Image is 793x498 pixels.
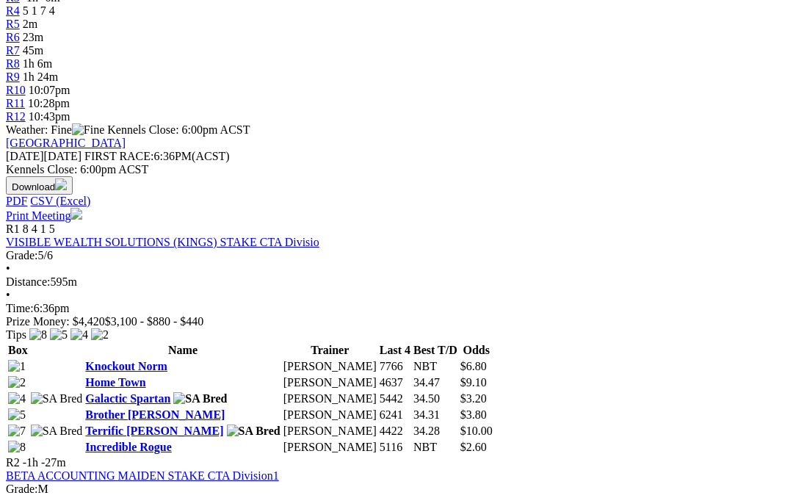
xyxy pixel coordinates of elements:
span: Weather: Fine [6,123,107,136]
a: [GEOGRAPHIC_DATA] [6,137,126,149]
img: 2 [8,376,26,389]
span: 10:07pm [29,84,70,96]
span: Time: [6,302,34,314]
span: • [6,262,10,275]
img: 8 [8,441,26,454]
span: FIRST RACE: [84,150,153,162]
a: R7 [6,44,20,57]
span: 2m [23,18,37,30]
a: R12 [6,110,26,123]
a: VISIBLE WEALTH SOLUTIONS (KINGS) STAKE CTA Divisio [6,236,319,248]
td: 5116 [379,440,411,455]
span: 10:43pm [29,110,70,123]
span: 45m [23,44,43,57]
span: 6:36PM(ACST) [84,150,230,162]
th: Name [84,343,280,358]
th: Trainer [283,343,377,358]
a: R11 [6,97,25,109]
span: R5 [6,18,20,30]
img: SA Bred [227,425,280,438]
img: Fine [72,123,104,137]
div: M [6,483,787,496]
span: 23m [23,31,43,43]
img: printer.svg [70,208,82,220]
span: • [6,289,10,301]
div: Download [6,195,787,208]
span: Grade: [6,249,38,261]
img: 4 [70,328,88,342]
img: 5 [8,408,26,422]
span: Grade: [6,483,38,495]
td: [PERSON_NAME] [283,408,377,422]
span: 5 1 7 4 [23,4,55,17]
img: 2 [91,328,109,342]
span: $3.80 [460,408,487,421]
a: Brother [PERSON_NAME] [85,408,225,421]
img: 8 [29,328,47,342]
td: [PERSON_NAME] [283,440,377,455]
span: 1h 24m [23,71,58,83]
img: 7 [8,425,26,438]
td: 34.28 [413,424,458,439]
span: $9.10 [460,376,487,389]
td: 4422 [379,424,411,439]
span: Distance: [6,275,50,288]
span: -1h -27m [23,456,66,469]
span: R6 [6,31,20,43]
a: CSV (Excel) [30,195,90,207]
img: 5 [50,328,68,342]
td: 34.50 [413,391,458,406]
th: Best T/D [413,343,458,358]
a: R9 [6,71,20,83]
button: Download [6,176,73,195]
td: 7766 [379,359,411,374]
img: 1 [8,360,26,373]
a: Incredible Rogue [85,441,171,453]
a: PDF [6,195,27,207]
td: 34.47 [413,375,458,390]
span: 10:28pm [28,97,70,109]
td: 34.31 [413,408,458,422]
img: SA Bred [173,392,227,405]
span: $3.20 [460,392,487,405]
td: 4637 [379,375,411,390]
a: R10 [6,84,26,96]
div: 5/6 [6,249,787,262]
img: 4 [8,392,26,405]
span: R2 [6,456,20,469]
td: 5442 [379,391,411,406]
a: BETA ACCOUNTING MAIDEN STAKE CTA Division1 [6,469,279,482]
a: Terrific [PERSON_NAME] [85,425,223,437]
th: Odds [460,343,493,358]
div: 595m [6,275,787,289]
img: download.svg [55,178,67,190]
td: NBT [413,359,458,374]
td: NBT [413,440,458,455]
a: R8 [6,57,20,70]
td: [PERSON_NAME] [283,375,377,390]
a: Knockout Norm [85,360,167,372]
a: Galactic Spartan [85,392,170,405]
span: [DATE] [6,150,82,162]
span: $10.00 [460,425,493,437]
td: [PERSON_NAME] [283,391,377,406]
span: [DATE] [6,150,44,162]
span: $3,100 - $880 - $440 [105,315,204,328]
span: 8 4 1 5 [23,223,55,235]
span: 1h 6m [23,57,52,70]
a: Print Meeting [6,209,82,222]
span: $6.80 [460,360,487,372]
a: Home Town [85,376,145,389]
img: SA Bred [31,425,83,438]
img: SA Bred [31,392,83,405]
a: R4 [6,4,20,17]
div: Prize Money: $4,420 [6,315,787,328]
span: R1 [6,223,20,235]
